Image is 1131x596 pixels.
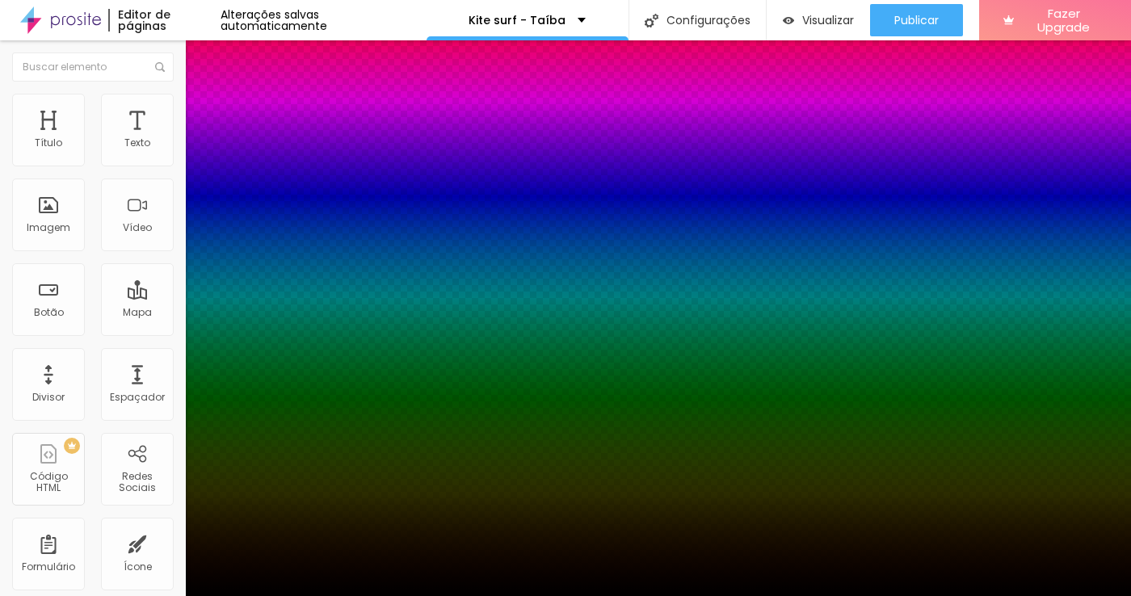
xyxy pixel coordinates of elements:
div: Vídeo [123,222,152,233]
img: Icone [645,14,658,27]
div: Redes Sociais [105,471,169,494]
div: Código HTML [16,471,80,494]
div: Texto [124,137,150,149]
button: Visualizar [767,4,870,36]
span: Visualizar [802,14,854,27]
p: Kite surf - Taíba [469,15,565,26]
div: Divisor [32,392,65,403]
div: Ícone [124,561,152,573]
div: Mapa [123,307,152,318]
span: Fazer Upgrade [1020,6,1107,35]
div: Espaçador [110,392,165,403]
div: Título [35,137,62,149]
input: Buscar elemento [12,52,174,82]
img: Icone [155,62,165,72]
div: Imagem [27,222,70,233]
img: view-1.svg [783,14,794,27]
div: Botão [34,307,64,318]
div: Alterações salvas automaticamente [221,9,427,31]
span: Publicar [894,14,939,27]
div: Formulário [22,561,75,573]
div: Editor de páginas [108,9,221,31]
button: Publicar [870,4,963,36]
